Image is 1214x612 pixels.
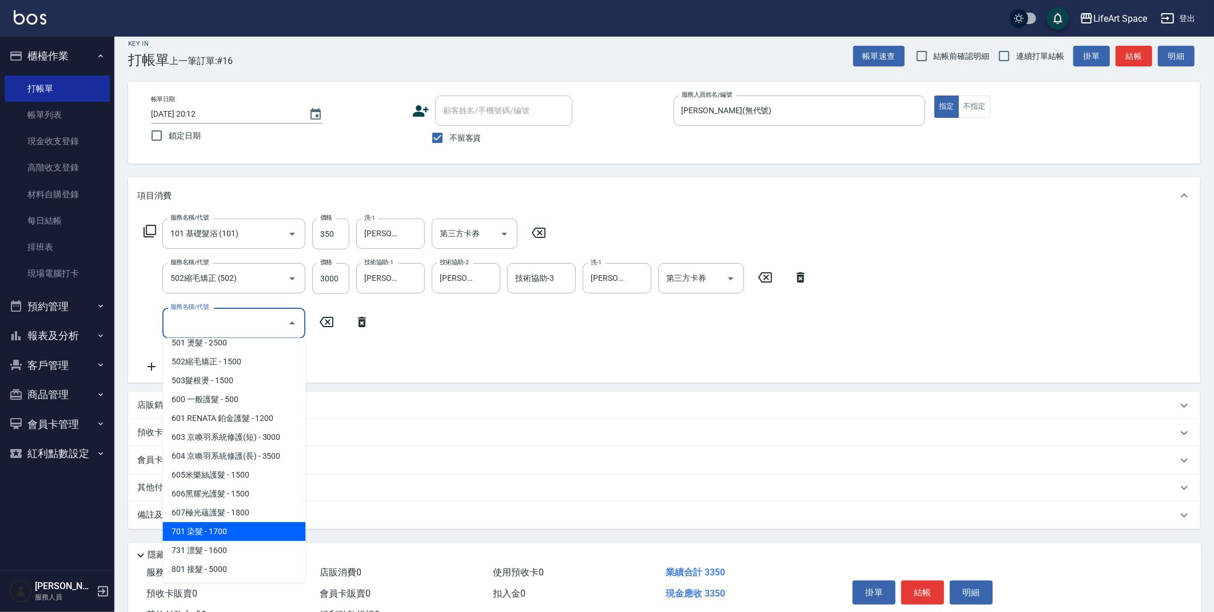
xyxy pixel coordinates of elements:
div: 會員卡銷售 [128,447,1200,474]
p: 服務人員 [35,592,93,602]
span: 604 京喚羽系統修護(長) - 3500 [162,447,305,466]
label: 服務人員姓名/編號 [682,90,732,99]
label: 技術協助-2 [440,258,469,267]
button: 紅利點數設定 [5,439,110,468]
button: 掛單 [1073,46,1110,67]
div: 項目消費 [128,177,1200,214]
p: 隱藏業績明細 [148,549,199,561]
button: 會員卡管理 [5,410,110,439]
span: 業績合計 3350 [666,567,725,578]
a: 材料自購登錄 [5,181,110,208]
button: LifeArt Space [1075,7,1152,30]
span: 503髮根燙 - 1500 [162,371,305,390]
span: 結帳前確認明細 [934,50,990,62]
a: 現金收支登錄 [5,128,110,154]
span: 731 漂髮 - 1600 [162,541,305,560]
button: 指定 [934,96,959,118]
span: 店販消費 0 [320,567,361,578]
a: 高階收支登錄 [5,154,110,181]
span: 701 染髮 - 1700 [162,522,305,541]
span: 扣入金 0 [493,588,526,599]
a: 現場電腦打卡 [5,260,110,287]
button: 帳單速查 [853,46,905,67]
a: 排班表 [5,234,110,260]
p: 預收卡販賣 [137,427,180,439]
button: Open [495,225,514,243]
button: 掛單 [853,581,895,605]
button: 明細 [1158,46,1195,67]
button: Close [283,314,301,332]
p: 會員卡銷售 [137,454,180,466]
span: 不留客資 [449,132,481,144]
label: 洗-1 [364,213,375,222]
button: 登出 [1156,8,1200,29]
button: Choose date, selected date is 2025-08-10 [302,101,329,128]
button: Open [283,269,301,288]
span: 607極光蘊護髮 - 1800 [162,503,305,522]
label: 價格 [320,258,332,267]
span: 603 京喚羽系統修護(短) - 3000 [162,428,305,447]
span: 連續打單結帳 [1016,50,1064,62]
a: 打帳單 [5,75,110,102]
span: 現金應收 3350 [666,588,725,599]
button: 櫃檯作業 [5,41,110,71]
span: 605米樂絲護髮 - 1500 [162,466,305,484]
label: 技術協助-1 [364,258,393,267]
div: 其他付款方式 [128,474,1200,502]
button: 預約管理 [5,292,110,321]
button: 結帳 [901,581,944,605]
a: 每日結帳 [5,208,110,234]
h3: 打帳單 [128,52,169,68]
img: Logo [14,10,46,25]
label: 服務名稱/代號 [170,303,209,311]
a: 帳單列表 [5,102,110,128]
p: 店販銷售 [137,399,172,411]
button: Open [283,225,301,243]
span: 上一筆訂單:#16 [169,54,233,68]
label: 價格 [320,213,332,222]
p: 備註及來源 [137,509,180,521]
label: 洗-1 [591,258,602,267]
span: 801 接髮 - 5000 [162,560,305,579]
input: YYYY/MM/DD hh:mm [151,105,297,124]
label: 帳單日期 [151,95,175,104]
span: 502縮毛矯正 - 1500 [162,352,305,371]
button: 報表及分析 [5,321,110,351]
span: 服務消費 3350 [146,567,204,578]
div: 店販銷售 [128,392,1200,419]
button: save [1046,7,1069,30]
button: Open [722,269,740,288]
div: LifeArt Space [1093,11,1147,26]
span: 會員卡販賣 0 [320,588,371,599]
span: 606黑耀光護髮 - 1500 [162,484,305,503]
span: 601 RENATA 鉑金護髮 - 1200 [162,409,305,428]
span: 600 一般護髮 - 500 [162,390,305,409]
p: 項目消費 [137,190,172,202]
label: 服務名稱/代號 [170,213,209,222]
button: 客戶管理 [5,351,110,380]
button: 明細 [950,581,993,605]
p: 其他付款方式 [137,482,194,494]
div: 備註及來源 [128,502,1200,529]
div: 預收卡販賣 [128,419,1200,447]
span: 預收卡販賣 0 [146,588,197,599]
button: 結帳 [1116,46,1152,67]
label: 服務名稱/代號 [170,258,209,267]
span: 鎖定日期 [169,130,201,142]
span: 使用預收卡 0 [493,567,544,578]
button: 商品管理 [5,380,110,410]
h2: Key In [128,40,169,47]
img: Person [9,580,32,603]
button: 不指定 [958,96,990,118]
span: 501 燙髮 - 2500 [162,333,305,352]
h5: [PERSON_NAME] [35,581,93,592]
